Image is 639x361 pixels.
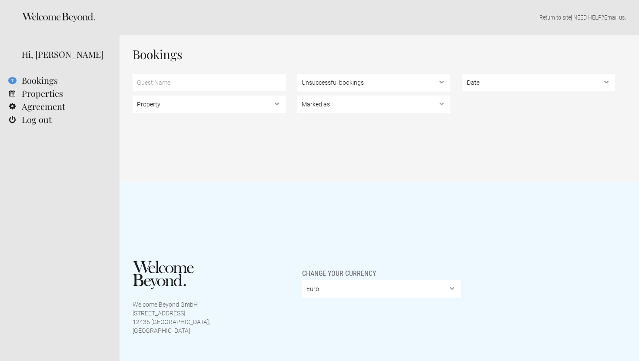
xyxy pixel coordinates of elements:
select: Change your currency [302,280,461,298]
input: Guest Name [133,74,286,91]
span: Change your currency [302,261,376,278]
a: Email us [604,14,625,21]
a: Return to site [539,14,571,21]
img: Welcome Beyond [133,261,194,289]
p: | NEED HELP? . [133,13,626,22]
p: Welcome Beyond GmbH [STREET_ADDRESS] 12435 [GEOGRAPHIC_DATA], [GEOGRAPHIC_DATA] [133,300,210,335]
div: Hi, [PERSON_NAME] [22,48,106,61]
flynt-notification-badge: 7 [8,77,17,84]
select: , , [297,74,450,91]
select: , [463,74,616,91]
select: , , , [297,96,450,113]
h1: Bookings [133,48,615,61]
